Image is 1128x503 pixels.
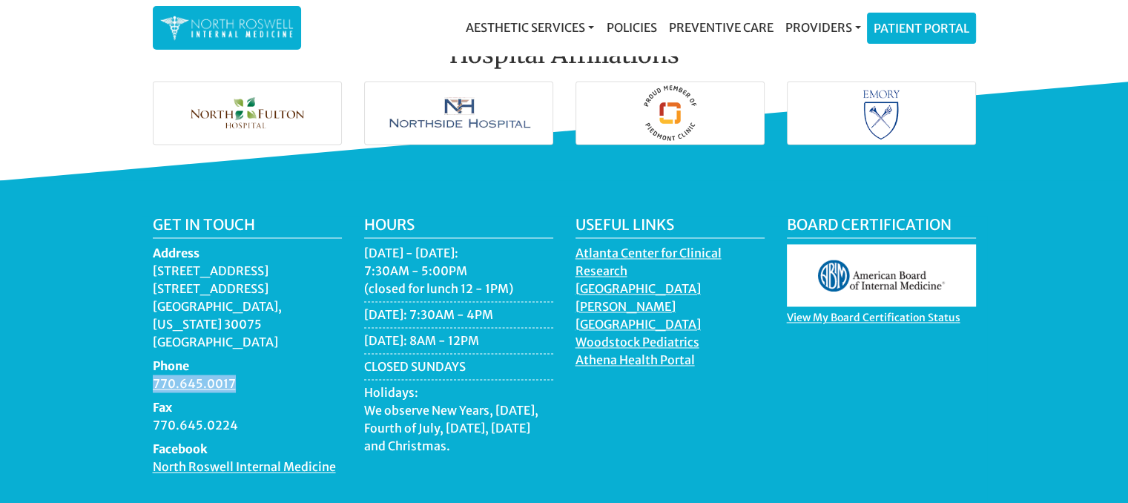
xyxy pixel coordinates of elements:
[575,246,722,282] a: Atlanta Center for Clinical Research
[364,306,553,328] li: [DATE]: 7:30AM - 4PM
[364,216,553,238] h5: Hours
[787,244,976,306] img: aboim_logo.gif
[153,398,342,416] dt: Fax
[788,82,975,144] img: Emory Hospital
[364,358,553,380] li: CLOSED SUNDAYS
[153,440,342,458] dt: Facebook
[575,281,701,318] a: [GEOGRAPHIC_DATA][PERSON_NAME]
[575,317,701,335] a: [GEOGRAPHIC_DATA]
[460,13,600,42] a: Aesthetic Services
[153,416,342,434] dd: 770.645.0224
[787,311,960,328] a: View My Board Certification Status
[160,13,294,42] img: North Roswell Internal Medicine
[153,357,342,375] dt: Phone
[364,384,553,458] li: Holidays: We observe New Years, [DATE], Fourth of July, [DATE], [DATE] and Christmas.
[868,13,975,43] a: Patient Portal
[662,13,779,42] a: Preventive Care
[575,335,699,353] a: Woodstock Pediatrics
[153,244,342,262] dt: Address
[153,459,336,478] a: North Roswell Internal Medicine
[600,13,662,42] a: Policies
[575,352,695,371] a: Athena Health Portal
[364,332,553,354] li: [DATE]: 8AM - 12PM
[779,13,866,42] a: Providers
[365,82,553,144] img: Northside Hospital
[154,82,341,144] img: North Fulton Hospital
[787,216,976,238] h5: Board Certification
[364,244,553,302] li: [DATE] - [DATE]: 7:30AM - 5:00PM (closed for lunch 12 - 1PM)
[576,82,764,144] img: Piedmont Hospital
[153,216,342,238] h5: Get in touch
[575,216,765,238] h5: Useful Links
[153,376,236,395] a: 770.645.0017
[153,262,342,351] dd: [STREET_ADDRESS] [STREET_ADDRESS] [GEOGRAPHIC_DATA], [US_STATE] 30075 [GEOGRAPHIC_DATA]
